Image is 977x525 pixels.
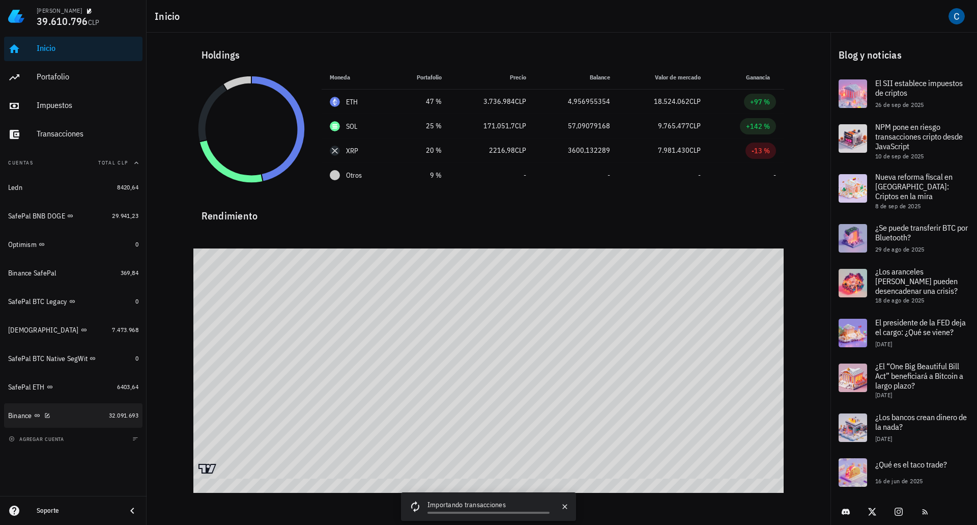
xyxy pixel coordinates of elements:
a: SafePal BTC Legacy 0 [4,289,142,314]
div: Inicio [37,43,138,53]
span: - [608,171,610,180]
div: ETH [346,97,358,107]
a: SafePal ETH 6403,64 [4,375,142,399]
a: El SII establece impuestos de criptos 26 de sep de 2025 [830,71,977,116]
span: 8420,64 [117,183,138,191]
span: 2216,98 [489,146,515,155]
a: ¿Qué es el taco trade? 16 de jun de 2025 [830,450,977,495]
div: Soporte [37,507,118,515]
div: 57,09079168 [542,121,610,131]
span: Nueva reforma fiscal en [GEOGRAPHIC_DATA]: Criptos en la mira [875,172,953,201]
div: Binance SafePal [8,269,56,278]
th: Balance [534,65,618,90]
div: [DEMOGRAPHIC_DATA] [8,326,79,335]
div: Transacciones [37,129,138,139]
div: SafePal BTC Legacy [8,297,67,306]
span: 3.736.984 [483,97,515,106]
a: Binance SafePal 369,84 [4,261,142,285]
div: avatar [949,8,965,24]
div: ETH-icon [330,97,340,107]
span: ¿Los bancos crean dinero de la nada? [875,412,967,432]
div: Holdings [193,39,784,71]
div: +97 % [750,97,770,107]
a: Portafolio [4,65,142,90]
div: Impuestos [37,100,138,110]
div: Binance [8,411,32,420]
span: 7.981.430 [658,146,689,155]
img: LedgiFi [8,8,24,24]
th: Valor de mercado [618,65,709,90]
a: Inicio [4,37,142,61]
th: Moneda [322,65,391,90]
span: 32.091.693 [109,411,138,419]
span: - [524,171,526,180]
span: - [773,171,776,180]
span: 171.051,7 [483,121,515,130]
a: ¿Los aranceles [PERSON_NAME] pueden desencadenar una crisis? 18 de ago de 2025 [830,261,977,311]
a: Ledn 8420,64 [4,175,142,200]
a: ¿Los bancos crean dinero de la nada? [DATE] [830,405,977,450]
span: 26 de sep de 2025 [875,101,924,108]
span: CLP [689,121,701,130]
a: SafePal BNB DOGE 29.941,23 [4,204,142,228]
span: 7.473.968 [112,326,138,334]
div: SafePal BNB DOGE [8,212,65,220]
span: [DATE] [875,435,892,443]
div: Blog y noticias [830,39,977,71]
span: CLP [515,146,526,155]
span: CLP [689,146,701,155]
div: SafePal BTC Native SegWit [8,354,88,363]
div: +142 % [746,121,770,131]
div: Optimism [8,240,37,249]
div: XRP-icon [330,146,340,156]
span: 18.524.062 [654,97,689,106]
a: Optimism 0 [4,232,142,257]
span: 10 de sep de 2025 [875,152,924,160]
span: CLP [515,121,526,130]
span: CLP [88,18,100,27]
span: CLP [515,97,526,106]
h1: Inicio [155,8,184,24]
span: 0 [135,354,138,362]
span: ¿Se puede transferir BTC por Bluetooth? [875,223,968,242]
div: 3600,132289 [542,145,610,156]
th: Precio [450,65,534,90]
button: CuentasTotal CLP [4,151,142,175]
span: [DATE] [875,391,892,399]
div: SOL-icon [330,121,340,131]
span: 16 de jun de 2025 [875,477,923,485]
div: 20 % [399,145,442,156]
span: Total CLP [98,159,128,166]
div: SOL [346,121,358,131]
span: [DATE] [875,340,892,348]
a: Binance 32.091.693 [4,403,142,428]
a: Nueva reforma fiscal en [GEOGRAPHIC_DATA]: Criptos en la mira 8 de sep de 2025 [830,166,977,216]
span: El presidente de la FED deja el cargo: ¿Qué se viene? [875,317,966,337]
span: 9.765.477 [658,121,689,130]
a: Transacciones [4,122,142,147]
div: XRP [346,146,359,156]
a: ¿Se puede transferir BTC por Bluetooth? 29 de ago de 2025 [830,216,977,261]
a: [DEMOGRAPHIC_DATA] 7.473.968 [4,318,142,342]
a: ¿El “One Big Beautiful Bill Act” beneficiará a Bitcoin a largo plazo? [DATE] [830,355,977,405]
span: 0 [135,240,138,248]
span: 39.610.796 [37,14,88,28]
div: Ledn [8,183,22,192]
div: SafePal ETH [8,383,45,392]
span: 8 de sep de 2025 [875,202,921,210]
span: 18 de ago de 2025 [875,296,925,304]
a: El presidente de la FED deja el cargo: ¿Qué se viene? [DATE] [830,311,977,355]
span: - [698,171,701,180]
div: 47 % [399,96,442,107]
span: 6403,64 [117,383,138,391]
a: SafePal BTC Native SegWit 0 [4,346,142,371]
span: 0 [135,297,138,305]
span: Otros [346,170,362,181]
div: Rendimiento [193,200,784,224]
span: 369,84 [121,269,138,277]
span: ¿Qué es el taco trade? [875,459,947,469]
div: Importando transacciones [427,500,550,512]
span: Ganancia [746,73,776,81]
a: NPM pone en riesgo transacciones cripto desde JavaScript 10 de sep de 2025 [830,116,977,166]
div: 25 % [399,121,442,131]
